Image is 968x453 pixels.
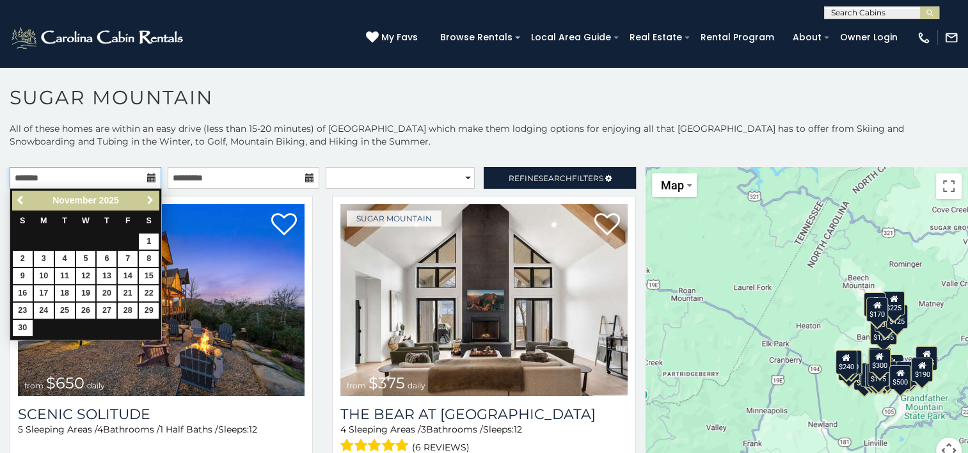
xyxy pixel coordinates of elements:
[10,25,187,51] img: White-1-2.png
[381,31,418,44] span: My Favs
[886,305,908,329] div: $125
[46,374,84,392] span: $650
[24,381,44,390] span: from
[838,356,860,380] div: $355
[139,285,159,301] a: 22
[916,346,937,370] div: $155
[881,354,903,379] div: $200
[347,381,366,390] span: from
[34,303,54,319] a: 24
[125,216,131,225] span: Friday
[514,424,522,435] span: 12
[249,424,257,435] span: 12
[889,365,911,390] div: $500
[40,216,47,225] span: Monday
[55,303,75,319] a: 25
[853,365,875,390] div: $650
[870,321,897,345] div: $1,095
[97,285,116,301] a: 20
[340,406,627,423] a: The Bear At [GEOGRAPHIC_DATA]
[18,424,23,435] span: 5
[865,363,887,387] div: $155
[62,216,67,225] span: Tuesday
[623,28,688,47] a: Real Estate
[366,31,421,45] a: My Favs
[347,211,441,226] a: Sugar Mountain
[13,320,33,336] a: 30
[340,406,627,423] h3: The Bear At Sugar Mountain
[869,347,891,372] div: $265
[13,268,33,284] a: 9
[834,28,904,47] a: Owner Login
[139,251,159,267] a: 8
[539,173,572,183] span: Search
[869,348,891,372] div: $300
[786,28,828,47] a: About
[99,195,119,205] span: 2025
[661,179,684,192] span: Map
[13,285,33,301] a: 16
[34,285,54,301] a: 17
[840,349,862,374] div: $210
[142,193,158,209] a: Next
[104,216,109,225] span: Thursday
[594,212,620,239] a: Add to favorites
[369,374,405,392] span: $375
[97,268,116,284] a: 13
[484,167,635,189] a: RefineSearchFilters
[421,424,426,435] span: 3
[147,216,152,225] span: Saturday
[13,193,29,209] a: Previous
[340,204,627,396] a: The Bear At Sugar Mountain from $375 daily
[917,31,931,45] img: phone-regular-white.png
[18,406,305,423] a: Scenic Solitude
[76,251,96,267] a: 5
[868,347,890,372] div: $190
[841,351,862,376] div: $225
[873,363,895,388] div: $350
[97,251,116,267] a: 6
[97,424,103,435] span: 4
[509,173,603,183] span: Refine Filters
[76,303,96,319] a: 26
[883,291,905,315] div: $225
[160,424,218,435] span: 1 Half Baths /
[13,251,33,267] a: 2
[271,212,297,239] a: Add to favorites
[145,195,155,205] span: Next
[434,28,519,47] a: Browse Rentals
[408,381,425,390] span: daily
[835,349,857,374] div: $240
[139,234,159,250] a: 1
[139,268,159,284] a: 15
[911,357,933,381] div: $190
[87,381,105,390] span: daily
[652,173,697,197] button: Change map style
[139,303,159,319] a: 29
[340,424,346,435] span: 4
[944,31,958,45] img: mail-regular-white.png
[340,204,627,396] img: The Bear At Sugar Mountain
[118,251,138,267] a: 7
[76,268,96,284] a: 12
[864,292,885,317] div: $240
[97,303,116,319] a: 27
[82,216,90,225] span: Wednesday
[20,216,25,225] span: Sunday
[525,28,617,47] a: Local Area Guide
[896,362,917,386] div: $195
[16,195,26,205] span: Previous
[55,268,75,284] a: 11
[118,285,138,301] a: 21
[13,303,33,319] a: 23
[34,268,54,284] a: 10
[868,362,889,386] div: $175
[874,307,896,331] div: $350
[936,173,962,199] button: Toggle fullscreen view
[900,361,921,385] div: $345
[55,285,75,301] a: 18
[118,268,138,284] a: 14
[118,303,138,319] a: 28
[76,285,96,301] a: 19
